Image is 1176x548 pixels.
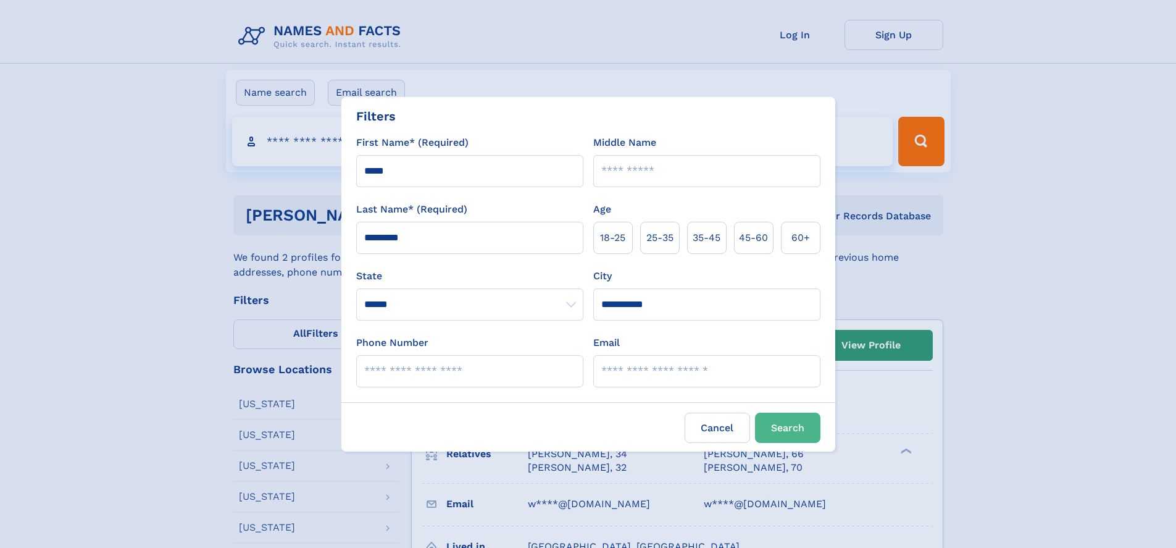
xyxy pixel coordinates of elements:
[739,230,768,245] span: 45‑60
[755,413,820,443] button: Search
[593,202,611,217] label: Age
[356,135,469,150] label: First Name* (Required)
[791,230,810,245] span: 60+
[356,269,583,284] label: State
[693,230,720,245] span: 35‑45
[593,135,656,150] label: Middle Name
[593,335,620,350] label: Email
[600,230,625,245] span: 18‑25
[685,413,750,443] label: Cancel
[356,202,467,217] label: Last Name* (Required)
[356,107,396,125] div: Filters
[356,335,428,350] label: Phone Number
[646,230,673,245] span: 25‑35
[593,269,612,284] label: City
